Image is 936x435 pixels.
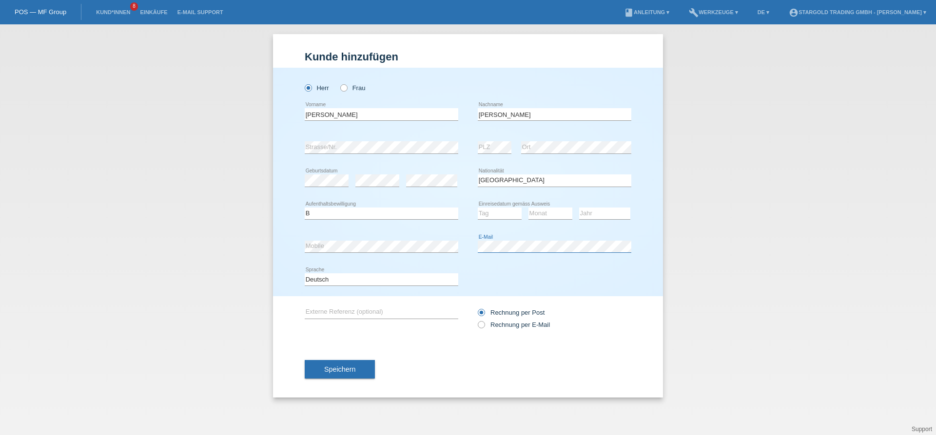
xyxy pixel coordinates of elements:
span: Speichern [324,365,355,373]
input: Rechnung per E-Mail [478,321,484,333]
a: Support [912,426,932,433]
label: Herr [305,84,329,92]
i: account_circle [789,8,799,18]
a: Einkäufe [135,9,172,15]
a: account_circleStargold Trading GmbH - [PERSON_NAME] ▾ [784,9,931,15]
i: book [624,8,634,18]
a: Kund*innen [91,9,135,15]
h1: Kunde hinzufügen [305,51,631,63]
label: Rechnung per E-Mail [478,321,550,328]
a: POS — MF Group [15,8,66,16]
button: Speichern [305,360,375,378]
label: Frau [340,84,365,92]
input: Rechnung per Post [478,309,484,321]
a: E-Mail Support [173,9,228,15]
a: buildWerkzeuge ▾ [684,9,743,15]
input: Herr [305,84,311,91]
span: 8 [130,2,138,11]
a: bookAnleitung ▾ [619,9,674,15]
input: Frau [340,84,347,91]
label: Rechnung per Post [478,309,545,316]
i: build [689,8,699,18]
a: DE ▾ [753,9,774,15]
